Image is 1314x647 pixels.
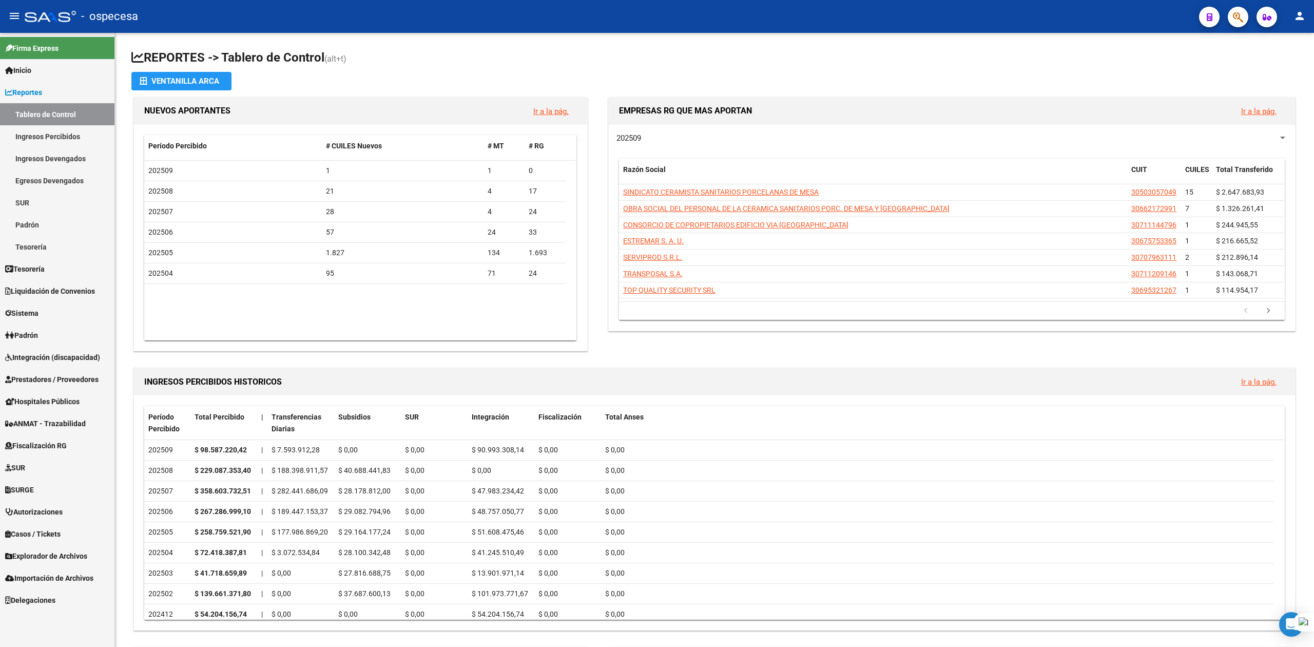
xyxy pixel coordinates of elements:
[1233,372,1285,391] button: Ir a la pág.
[195,487,251,495] strong: $ 358.603.732,51
[272,569,291,577] span: $ 0,00
[1181,159,1212,193] datatable-header-cell: CUILES
[322,135,484,157] datatable-header-cell: # CUILES Nuevos
[324,54,346,64] span: (alt+t)
[5,330,38,341] span: Padrón
[144,406,190,440] datatable-header-cell: Período Percibido
[326,206,480,218] div: 28
[472,528,524,536] span: $ 51.608.475,46
[195,446,247,454] strong: $ 98.587.220,42
[338,528,391,536] span: $ 29.164.177,24
[405,589,424,598] span: $ 0,00
[1216,253,1258,261] span: $ 212.896,14
[144,377,282,387] span: INGRESOS PERCIBIDOS HISTORICOS
[623,165,666,174] span: Razón Social
[1131,253,1176,261] span: 30707963111
[619,159,1127,193] datatable-header-cell: Razón Social
[605,487,625,495] span: $ 0,00
[195,413,244,421] span: Total Percibido
[148,142,207,150] span: Período Percibido
[538,487,558,495] span: $ 0,00
[261,548,263,557] span: |
[472,610,524,618] span: $ 54.204.156,74
[131,72,231,90] button: Ventanilla ARCA
[538,413,582,421] span: Fiscalización
[623,286,716,294] span: TOP QUALITY SECURITY SRL
[338,487,391,495] span: $ 28.178.812,00
[5,462,25,473] span: SUR
[261,528,263,536] span: |
[272,589,291,598] span: $ 0,00
[338,548,391,557] span: $ 28.100.342,48
[1185,221,1189,229] span: 1
[195,610,247,618] strong: $ 54.204.156,74
[1185,253,1189,261] span: 2
[405,487,424,495] span: $ 0,00
[405,528,424,536] span: $ 0,00
[472,487,524,495] span: $ 47.983.234,42
[529,185,562,197] div: 17
[195,569,247,577] strong: $ 41.718.659,89
[1185,286,1189,294] span: 1
[405,569,424,577] span: $ 0,00
[525,102,577,121] button: Ir a la pág.
[623,221,848,229] span: CONSORCIO DE COPROPIETARIOS EDIFICIO VIA [GEOGRAPHIC_DATA]
[261,610,263,618] span: |
[257,406,267,440] datatable-header-cell: |
[538,507,558,516] span: $ 0,00
[529,268,562,279] div: 24
[195,589,251,598] strong: $ 139.661.371,80
[1127,159,1181,193] datatable-header-cell: CUIT
[338,569,391,577] span: $ 27.816.688,75
[1216,237,1258,245] span: $ 216.665,52
[326,165,480,177] div: 1
[5,286,95,297] span: Liquidación de Convenios
[405,610,424,618] span: $ 0,00
[148,207,173,216] span: 202507
[1131,221,1176,229] span: 30711144796
[144,135,322,157] datatable-header-cell: Período Percibido
[5,308,38,319] span: Sistema
[338,466,391,474] span: $ 40.688.441,83
[488,142,504,150] span: # MT
[326,247,480,259] div: 1.827
[272,466,328,474] span: $ 188.398.911,57
[148,526,186,538] div: 202505
[623,270,683,278] span: TRANSPOSAL S.A.
[472,548,524,557] span: $ 41.245.510,49
[1216,221,1258,229] span: $ 244.945,55
[148,166,173,175] span: 202509
[5,528,61,540] span: Casos / Tickets
[488,226,520,238] div: 24
[1216,165,1273,174] span: Total Transferido
[1131,270,1176,278] span: 30711209146
[619,106,752,116] span: EMPRESAS RG QUE MAS APORTAN
[338,446,358,454] span: $ 0,00
[261,413,263,421] span: |
[472,569,524,577] span: $ 13.901.971,14
[267,406,334,440] datatable-header-cell: Transferencias Diarias
[1216,204,1264,213] span: $ 1.326.261,41
[5,65,31,76] span: Inicio
[538,548,558,557] span: $ 0,00
[261,446,263,454] span: |
[5,550,87,562] span: Explorador de Archivos
[272,487,328,495] span: $ 282.441.686,09
[195,548,247,557] strong: $ 72.418.387,81
[405,446,424,454] span: $ 0,00
[488,247,520,259] div: 134
[261,466,263,474] span: |
[148,506,186,518] div: 202506
[5,440,67,451] span: Fiscalización RG
[148,588,186,600] div: 202502
[1216,286,1258,294] span: $ 114.954,17
[148,249,173,257] span: 202505
[338,507,391,516] span: $ 29.082.794,96
[144,106,230,116] span: NUEVOS APORTANTES
[1185,188,1193,196] span: 15
[488,268,520,279] div: 71
[605,446,625,454] span: $ 0,00
[472,413,509,421] span: Integración
[1131,286,1176,294] span: 30695321267
[538,446,558,454] span: $ 0,00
